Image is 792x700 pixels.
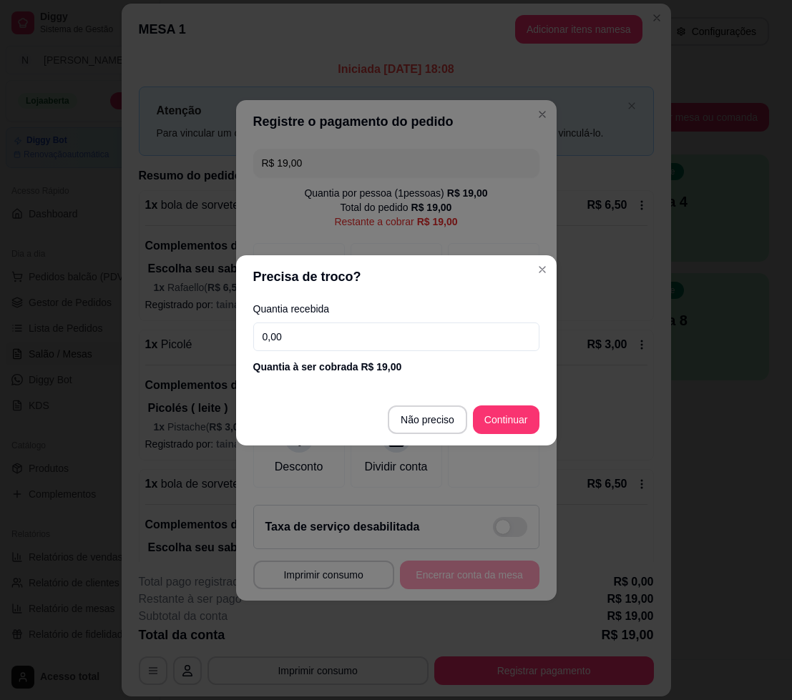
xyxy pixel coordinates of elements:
[236,255,557,298] header: Precisa de troco?
[253,360,539,374] div: Quantia à ser cobrada R$ 19,00
[253,304,539,314] label: Quantia recebida
[473,405,539,434] button: Continuar
[388,405,467,434] button: Não preciso
[531,258,554,281] button: Close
